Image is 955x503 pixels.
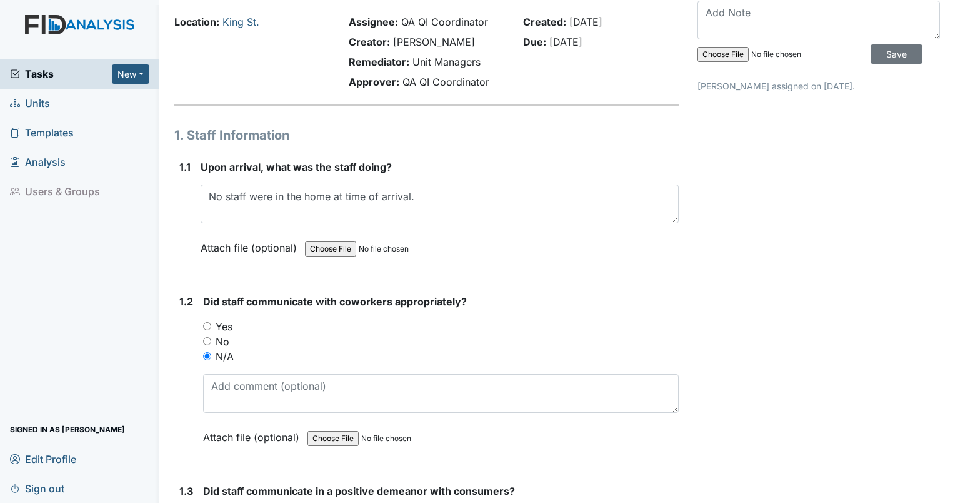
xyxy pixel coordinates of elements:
[179,294,193,309] label: 1.2
[201,233,302,255] label: Attach file (optional)
[349,76,399,88] strong: Approver:
[10,94,50,113] span: Units
[216,349,234,364] label: N/A
[201,161,392,173] span: Upon arrival, what was the staff doing?
[203,295,467,308] span: Did staff communicate with coworkers appropriately?
[203,352,211,360] input: N/A
[412,56,481,68] span: Unit Managers
[871,44,922,64] input: Save
[201,185,679,223] textarea: No staff were in the home at time of arrival.
[523,16,566,28] strong: Created:
[401,16,488,28] span: QA QI Coordinator
[222,16,259,28] a: King St.
[402,76,489,88] span: QA QI Coordinator
[203,423,304,445] label: Attach file (optional)
[549,36,582,48] span: [DATE]
[10,420,125,439] span: Signed in as [PERSON_NAME]
[174,126,679,145] h1: 1. Staff Information
[349,36,390,48] strong: Creator:
[203,337,211,345] input: No
[569,16,602,28] span: [DATE]
[10,153,66,172] span: Analysis
[203,322,211,330] input: Yes
[179,484,193,499] label: 1.3
[216,334,229,349] label: No
[203,485,515,497] span: Did staff communicate in a positive demeanor with consumers?
[393,36,475,48] span: [PERSON_NAME]
[349,16,398,28] strong: Assignee:
[10,123,74,143] span: Templates
[112,64,149,84] button: New
[10,479,64,498] span: Sign out
[10,449,76,469] span: Edit Profile
[174,16,219,28] strong: Location:
[10,66,112,81] a: Tasks
[179,160,191,175] label: 1.1
[523,36,546,48] strong: Due:
[697,79,940,93] p: [PERSON_NAME] assigned on [DATE].
[216,319,232,334] label: Yes
[349,56,409,68] strong: Remediator:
